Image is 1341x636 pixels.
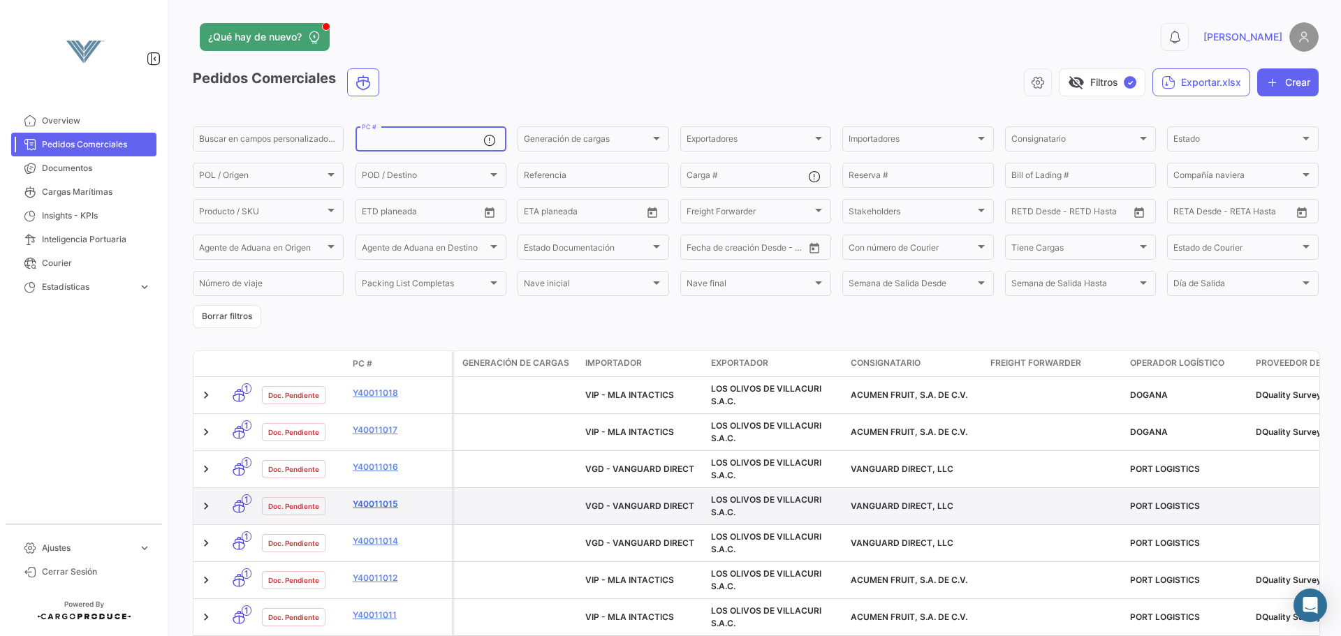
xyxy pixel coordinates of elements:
button: Borrar filtros [193,305,261,328]
h3: Pedidos Comerciales [193,68,383,96]
a: Expand/Collapse Row [199,388,213,402]
span: Cerrar Sesión [42,565,151,578]
a: Courier [11,251,156,275]
span: LOS OLIVOS DE VILLACURI S.A.C. [711,383,821,406]
span: Producto / SKU [199,209,325,219]
span: VIP - MLA INTACTICS [585,575,674,585]
span: PORT LOGISTICS [1130,464,1200,474]
a: Expand/Collapse Row [199,573,213,587]
datatable-header-cell: Importador [580,351,705,376]
a: Y40011018 [353,387,446,399]
span: DQuality Survey [1256,390,1321,400]
a: Y40011016 [353,461,446,473]
span: Stakeholders [849,209,974,219]
span: POL / Origen [199,172,325,182]
span: Estado de Courier [1173,244,1299,254]
span: Packing List Completas [362,281,488,290]
span: LOS OLIVOS DE VILLACURI S.A.C. [711,568,821,591]
input: Hasta [721,244,777,254]
span: VIP - MLA INTACTICS [585,390,674,400]
a: Documentos [11,156,156,180]
span: ✓ [1124,76,1136,89]
span: Estadísticas [42,281,133,293]
span: Doc. Pendiente [268,538,319,549]
span: DOGANA [1130,427,1168,437]
span: Importadores [849,136,974,146]
span: LOS OLIVOS DE VILLACURI S.A.C. [711,605,821,628]
input: Desde [687,244,712,254]
span: VANGUARD DIRECT, LLC [851,538,953,548]
span: VIP - MLA INTACTICS [585,427,674,437]
datatable-header-cell: PC # [347,352,452,376]
span: expand_more [138,281,151,293]
span: DOGANA [1130,390,1168,400]
span: PORT LOGISTICS [1130,501,1200,511]
a: Pedidos Comerciales [11,133,156,156]
button: Exportar.xlsx [1152,68,1250,96]
span: 1 [242,531,251,542]
a: Y40011012 [353,572,446,584]
span: 1 [242,605,251,616]
input: Hasta [1208,209,1264,219]
span: Nave inicial [524,281,650,290]
datatable-header-cell: Consignatario [845,351,985,376]
span: Agente de Aduana en Destino [362,244,488,254]
button: visibility_offFiltros✓ [1059,68,1145,96]
span: Exportadores [687,136,812,146]
span: VGD - VANGUARD DIRECT [585,464,694,474]
span: Estado [1173,136,1299,146]
a: Overview [11,109,156,133]
input: Desde [1011,209,1036,219]
input: Desde [1173,209,1199,219]
span: Exportador [711,357,768,369]
span: 1 [242,383,251,394]
span: 1 [242,494,251,505]
span: 1 [242,568,251,579]
span: ACUMEN FRUIT, S.A. DE C.V. [851,427,967,437]
span: Día de Salida [1173,281,1299,290]
a: Y40011015 [353,498,446,510]
span: Agente de Aduana en Origen [199,244,325,254]
span: Estado Documentación [524,244,650,254]
span: DQuality Survey [1256,427,1321,437]
span: Compañía naviera [1173,172,1299,182]
span: Importador [585,357,642,369]
span: Consignatario [1011,136,1137,146]
span: 1 [242,420,251,431]
span: Doc. Pendiente [268,427,319,438]
span: ACUMEN FRUIT, S.A. DE C.V. [851,575,967,585]
button: ¿Qué hay de nuevo? [200,23,330,51]
button: Crear [1257,68,1319,96]
datatable-header-cell: Modo de Transporte [221,358,256,369]
span: Doc. Pendiente [268,390,319,401]
a: Expand/Collapse Row [199,499,213,513]
span: DQuality Survey [1256,575,1321,585]
datatable-header-cell: Operador Logístico [1124,351,1250,376]
input: Desde [524,209,549,219]
span: ACUMEN FRUIT, S.A. DE C.V. [851,612,967,622]
span: VGD - VANGUARD DIRECT [585,538,694,548]
a: Y40011017 [353,424,446,436]
span: Nave final [687,281,812,290]
span: PORT LOGISTICS [1130,538,1200,548]
span: Con número de Courier [849,244,974,254]
a: Cargas Marítimas [11,180,156,204]
span: Pedidos Comerciales [42,138,151,151]
span: Insights - KPIs [42,209,151,222]
span: Documentos [42,162,151,175]
a: Inteligencia Portuaria [11,228,156,251]
span: Tiene Cargas [1011,244,1137,254]
span: expand_more [138,542,151,554]
span: Courier [42,257,151,269]
span: Freight Forwarder [990,357,1081,369]
span: Doc. Pendiente [268,464,319,475]
button: Open calendar [804,237,825,258]
span: [PERSON_NAME] [1203,30,1282,44]
span: LOS OLIVOS DE VILLACURI S.A.C. [711,457,821,480]
span: Doc. Pendiente [268,612,319,623]
a: Expand/Collapse Row [199,425,213,439]
datatable-header-cell: Generación de cargas [454,351,580,376]
span: ACUMEN FRUIT, S.A. DE C.V. [851,390,967,400]
input: Desde [362,209,387,219]
span: Generación de cargas [524,136,650,146]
